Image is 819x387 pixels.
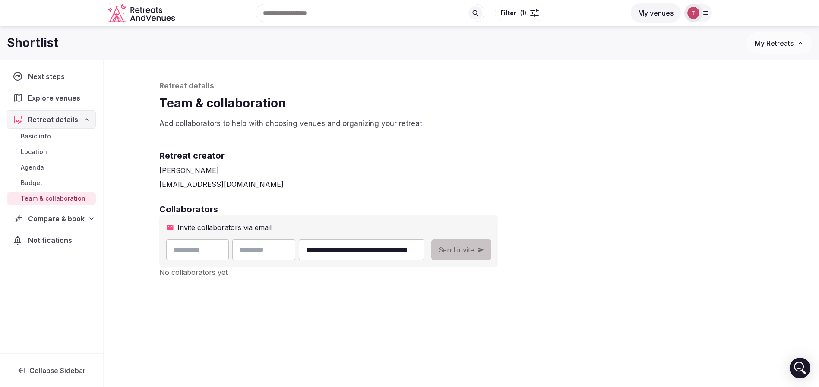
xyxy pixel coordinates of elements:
p: Add collaborators to help with choosing venues and organizing your retreat [159,119,764,129]
a: Notifications [7,231,96,249]
svg: Retreats and Venues company logo [108,3,177,23]
img: Thiago Martins [687,7,699,19]
button: Send invite [431,239,491,260]
a: Agenda [7,161,96,173]
span: Basic info [21,132,51,141]
span: Notifications [28,235,76,245]
span: Explore venues [28,93,84,103]
span: Next steps [28,71,68,82]
span: Team & collaboration [21,194,85,203]
h1: Team & collaboration [159,95,764,112]
span: Compare & book [28,214,85,224]
span: Budget [21,179,42,187]
h2: Retreat creator [159,150,764,162]
span: Retreat details [28,114,78,125]
span: ( 1 ) [520,9,527,17]
a: Location [7,146,96,158]
h1: Shortlist [7,35,58,51]
button: My venues [631,3,681,23]
button: Filter(1) [495,5,544,21]
span: Location [21,148,47,156]
div: [EMAIL_ADDRESS][DOMAIN_NAME] [159,179,764,189]
p: Retreat details [159,81,764,91]
span: Invite collaborators via email [177,222,272,233]
a: Budget [7,177,96,189]
div: No collaborators yet [159,267,764,277]
a: My venues [631,9,681,17]
div: Open Intercom Messenger [790,358,810,378]
button: My Retreats [746,32,812,54]
div: [PERSON_NAME] [159,165,764,176]
button: Collapse Sidebar [7,361,96,380]
span: Agenda [21,163,44,172]
span: Send invite [438,245,474,255]
a: Visit the homepage [108,3,177,23]
a: Explore venues [7,89,96,107]
a: Basic info [7,130,96,142]
span: Collapse Sidebar [29,366,85,375]
span: Filter [500,9,516,17]
span: My Retreats [755,39,794,47]
a: Next steps [7,67,96,85]
h2: Collaborators [159,203,764,215]
a: Team & collaboration [7,192,96,205]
